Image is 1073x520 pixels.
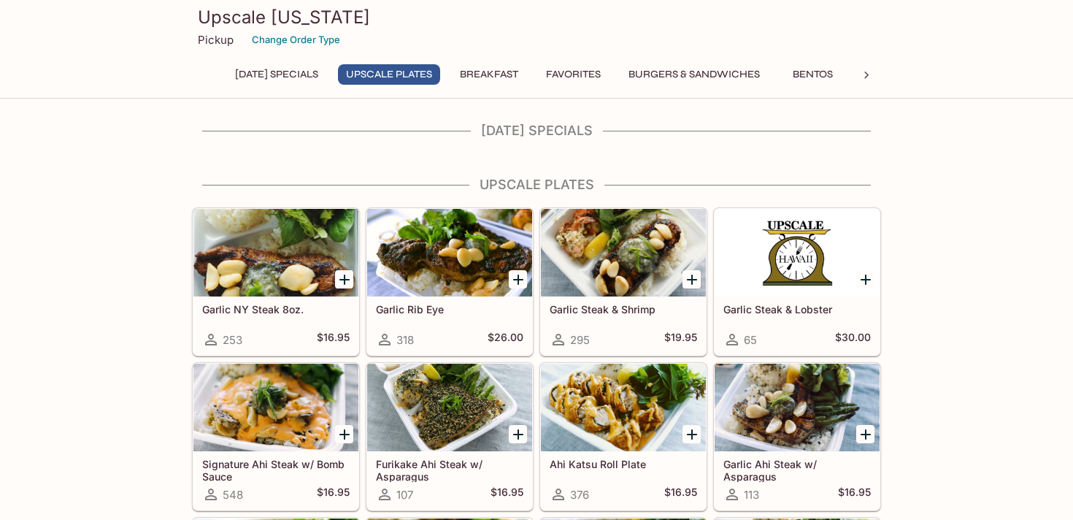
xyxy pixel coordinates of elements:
[193,209,358,297] div: Garlic NY Steak 8oz.
[664,331,697,348] h5: $19.95
[376,303,523,316] h5: Garlic Rib Eye
[509,270,527,288] button: Add Garlic Rib Eye
[338,64,440,85] button: UPSCALE Plates
[202,303,350,316] h5: Garlic NY Steak 8oz.
[198,33,234,47] p: Pickup
[488,331,523,348] h5: $26.00
[317,486,350,503] h5: $16.95
[366,208,533,356] a: Garlic Rib Eye318$26.00
[715,209,880,297] div: Garlic Steak & Lobster
[538,64,609,85] button: Favorites
[856,270,874,288] button: Add Garlic Steak & Lobster
[780,64,845,85] button: Bentos
[540,363,707,511] a: Ahi Katsu Roll Plate376$16.95
[715,364,880,451] div: Garlic Ahi Steak w/ Asparagus
[223,488,243,502] span: 548
[682,425,701,443] button: Add Ahi Katsu Roll Plate
[223,333,242,347] span: 253
[550,458,697,470] h5: Ahi Katsu Roll Plate
[723,458,871,482] h5: Garlic Ahi Steak w/ Asparagus
[541,209,706,297] div: Garlic Steak & Shrimp
[227,64,326,85] button: [DATE] Specials
[367,209,532,297] div: Garlic Rib Eye
[550,303,697,316] h5: Garlic Steak & Shrimp
[540,208,707,356] a: Garlic Steak & Shrimp295$19.95
[198,6,875,28] h3: Upscale [US_STATE]
[192,177,881,193] h4: UPSCALE Plates
[192,123,881,139] h4: [DATE] Specials
[317,331,350,348] h5: $16.95
[835,331,871,348] h5: $30.00
[193,208,359,356] a: Garlic NY Steak 8oz.253$16.95
[744,488,759,502] span: 113
[335,425,353,443] button: Add Signature Ahi Steak w/ Bomb Sauce
[245,28,347,51] button: Change Order Type
[744,333,757,347] span: 65
[723,303,871,316] h5: Garlic Steak & Lobster
[491,486,523,503] h5: $16.95
[202,458,350,482] h5: Signature Ahi Steak w/ Bomb Sauce
[376,458,523,482] h5: Furikake Ahi Steak w/ Asparagus
[366,363,533,511] a: Furikake Ahi Steak w/ Asparagus107$16.95
[714,363,880,511] a: Garlic Ahi Steak w/ Asparagus113$16.95
[570,333,590,347] span: 295
[396,488,413,502] span: 107
[664,486,697,503] h5: $16.95
[452,64,526,85] button: Breakfast
[682,270,701,288] button: Add Garlic Steak & Shrimp
[620,64,768,85] button: Burgers & Sandwiches
[856,425,874,443] button: Add Garlic Ahi Steak w/ Asparagus
[193,363,359,511] a: Signature Ahi Steak w/ Bomb Sauce548$16.95
[193,364,358,451] div: Signature Ahi Steak w/ Bomb Sauce
[714,208,880,356] a: Garlic Steak & Lobster65$30.00
[509,425,527,443] button: Add Furikake Ahi Steak w/ Asparagus
[396,333,414,347] span: 318
[367,364,532,451] div: Furikake Ahi Steak w/ Asparagus
[570,488,589,502] span: 376
[335,270,353,288] button: Add Garlic NY Steak 8oz.
[838,486,871,503] h5: $16.95
[541,364,706,451] div: Ahi Katsu Roll Plate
